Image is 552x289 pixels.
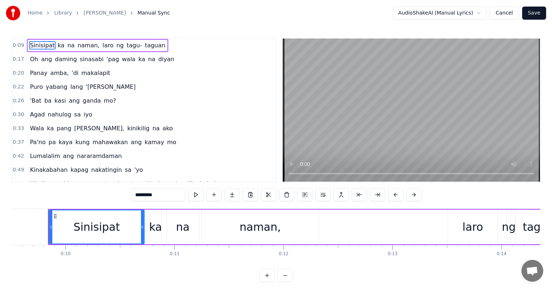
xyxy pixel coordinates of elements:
span: sa [124,166,132,174]
span: mahawakan [92,138,129,146]
span: mo [166,138,177,146]
div: na [176,219,189,235]
button: Save [522,7,546,20]
span: lang [70,83,84,91]
span: 0:20 [13,70,24,77]
span: 'yo [134,166,144,174]
span: 0:37 [13,139,24,146]
span: naman, [77,41,100,50]
span: daming [54,55,77,63]
span: Wala [29,124,45,132]
span: ang [62,152,74,160]
span: 0:22 [13,83,24,91]
span: kasi [54,96,67,105]
span: wala [121,55,136,63]
span: masabing [47,179,77,188]
span: ka [57,41,65,50]
span: Manual Sync [138,9,170,17]
span: Kinakabahan [187,179,226,188]
span: Sinisipat [29,41,55,50]
span: 0:33 [13,125,24,132]
span: ka [138,55,146,63]
span: sinasabi [79,55,104,63]
span: 'yo [175,179,185,188]
nav: breadcrumb [28,9,170,17]
span: ka [46,124,55,132]
span: kapag [70,166,89,174]
span: laro [102,41,114,50]
span: ang [130,138,142,146]
span: Kinakabahan [29,166,68,174]
span: Hindi [29,179,45,188]
span: ba [44,96,52,105]
span: Agad [29,110,45,119]
span: gusto [94,179,112,188]
span: 0:26 [13,97,24,104]
div: Open chat [521,260,543,282]
span: 0:30 [13,111,24,118]
a: Home [28,9,43,17]
span: iyo [83,110,93,119]
div: 0:10 [61,251,70,257]
img: youka [6,6,20,20]
span: 0:54 [13,180,24,187]
div: 0:13 [388,251,398,257]
span: kung [75,138,90,146]
span: Panay [29,69,48,77]
span: ng [116,41,124,50]
span: at [126,179,134,188]
span: na [67,41,75,50]
div: naman, [239,219,281,235]
span: sa [166,179,174,188]
span: diyan [157,55,175,63]
span: tagu- [126,41,143,50]
span: may [78,179,93,188]
div: tagu- [523,219,552,235]
span: ako [113,179,125,188]
span: sa [73,110,81,119]
span: [PERSON_NAME], [73,124,125,132]
button: Cancel [489,7,519,20]
span: nararamdaman [76,152,122,160]
span: na [148,55,156,63]
span: '[PERSON_NAME] [85,83,136,91]
div: ng [502,219,516,235]
span: kamay [144,138,165,146]
span: pang [56,124,72,132]
a: Library [54,9,72,17]
span: 'pag [106,55,120,63]
span: Lumalalim [29,152,61,160]
div: 0:14 [497,251,507,257]
span: kinikilig [126,124,150,132]
span: mo? [103,96,117,105]
span: Puro [29,83,44,91]
span: makalapit [81,69,111,77]
a: [PERSON_NAME] [84,9,126,17]
div: Sinisipat [73,219,120,235]
span: nakatingin [90,166,122,174]
span: ang [68,96,80,105]
span: pagtingin [135,179,164,188]
span: taguan [144,41,166,50]
span: Oh [29,55,39,63]
span: 'di [71,69,79,77]
span: na [152,124,160,132]
span: pa [48,138,57,146]
div: 0:12 [279,251,289,257]
span: yabang [45,83,68,91]
span: nahulog [47,110,72,119]
span: 0:09 [13,42,24,49]
span: ako [162,124,173,132]
span: 0:17 [13,56,24,63]
span: Pa'no [29,138,46,146]
span: ang [40,55,53,63]
div: ka [149,219,162,235]
span: 0:42 [13,153,24,160]
span: amba, [50,69,69,77]
div: 0:11 [170,251,180,257]
span: ganda [82,96,102,105]
span: 'Bat [29,96,42,105]
span: kaya [58,138,73,146]
span: 0:49 [13,166,24,174]
div: laro [463,219,483,235]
